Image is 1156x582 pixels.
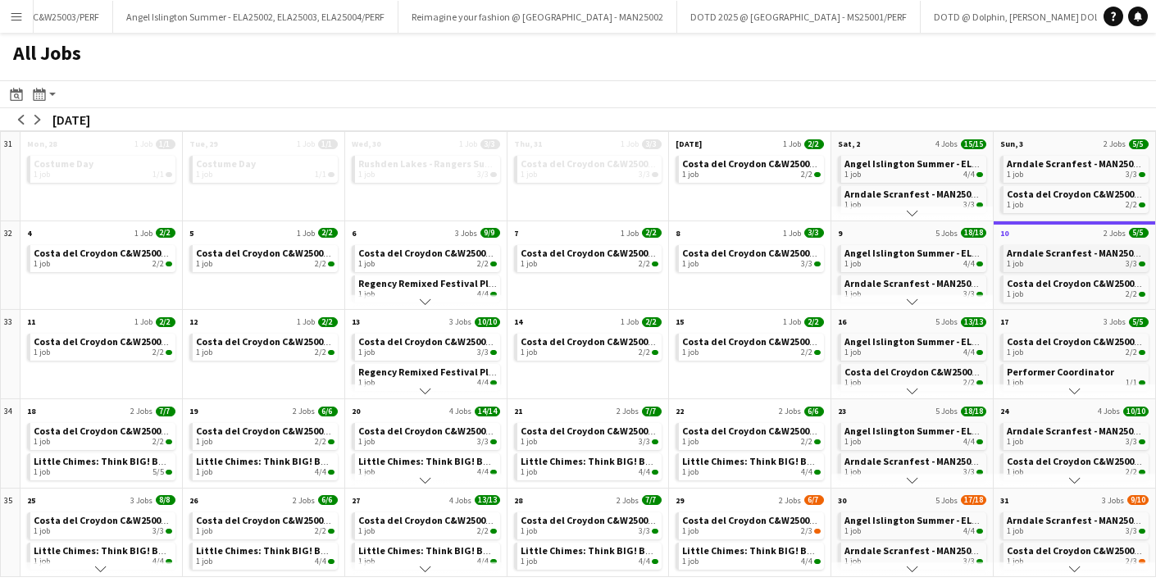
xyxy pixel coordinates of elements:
span: 1 job [196,467,212,477]
a: Costa del Croydon C&W25003/PERF1 job2/2 [1007,275,1145,299]
a: Costa del Croydon C&W25003/PERF1 job2/2 [34,423,172,447]
span: [DATE] [676,139,702,149]
span: Costa del Croydon C&W25003/PERF [34,335,191,348]
span: 3/3 [639,526,650,536]
a: Little Chimes: Think BIG! BWCH25003/PERF1 job4/4 [358,453,497,477]
a: Costa del Croydon C&W25003/PERF1 job2/2 [358,512,497,536]
a: Costa del Croydon C&W25003/PERF1 job2/2 [196,512,335,536]
span: 18/18 [961,228,986,238]
span: 3/3 [804,228,824,238]
a: Arndale Scranfest - MAN25003/PERF1 job3/3 [1007,423,1145,447]
a: Costa del Croydon C&W25003/PERF1 job2/2 [1007,334,1145,357]
span: 1/1 [328,172,335,177]
div: 32 [1,221,20,311]
a: Costa del Croydon C&W25003/PERF1 job2/2 [196,245,335,269]
span: Thu, 31 [514,139,542,149]
span: Wed, 30 [352,139,380,149]
span: 2/2 [152,348,164,357]
span: 2/2 [477,259,489,269]
span: 1 job [682,259,699,269]
span: 3/3 [1126,437,1137,447]
span: 2/2 [1126,348,1137,357]
span: 2/2 [490,261,497,266]
span: 1 job [1007,289,1023,299]
span: 3/3 [1126,259,1137,269]
span: Little Chimes: Think BIG! BWCH25003/PERF [196,455,391,467]
span: Regency Remixed Festival Place FP25002/PERF [358,366,567,378]
span: 1 job [844,170,861,180]
span: 1 Job [134,316,152,327]
span: 4/4 [976,261,983,266]
span: 1 job [1007,259,1023,269]
span: Costume Day [34,157,93,170]
span: 5/5 [152,467,164,477]
span: 4/4 [477,467,489,477]
span: 1 job [521,348,537,357]
a: Arndale Scranfest - MAN25003/PERF1 job3/3 [844,453,983,477]
a: Arndale Scranfest - MAN25003/PERF1 job3/3 [1007,512,1145,536]
a: Costa del Croydon C&W25003/PERF1 job2/2 [196,423,335,447]
span: 3/3 [963,200,975,210]
span: 5/5 [1129,228,1149,238]
a: Costa del Croydon C&W25003/PERF1 job2/2 [521,334,659,357]
span: 1/1 [166,172,172,177]
a: Arndale Scranfest - MAN25003/PERF1 job3/3 [844,543,983,566]
span: 2/2 [639,348,650,357]
span: 2/2 [318,228,338,238]
span: Costa del Croydon C&W25003/PERF [521,335,678,348]
a: Little Chimes: Think BIG! BWCH25003/PERF1 job4/4 [196,453,335,477]
span: Arndale Scranfest - MAN25003/PERF [844,455,1006,467]
span: 2/2 [152,437,164,447]
span: 1 Job [621,139,639,149]
a: Rushden Lakes - Rangers Summer Series - RL25002/PERF1 job3/3 [358,156,497,180]
span: 2/2 [801,348,812,357]
span: 1 job [34,526,50,536]
span: Costa del Croydon C&W25003/PERF [521,425,678,437]
a: Angel Islington Summer - ELA25002, ELA25003, ELA25004/PERF1 job4/4 [844,512,983,536]
span: Sat, 2 [838,139,860,149]
span: 1/1 [156,139,175,149]
a: Costa del Croydon C&W25003/PERF1 job3/3 [521,423,659,447]
button: Reimagine your fashion @ [GEOGRAPHIC_DATA] - MAN25002 [398,1,677,33]
span: 3/3 [477,170,489,180]
span: Arndale Scranfest - MAN25003/PERF [844,544,1006,557]
a: Costa del Croydon C&W25003/PERF1 job2/2 [521,245,659,269]
span: Little Chimes: Think BIG! BWCH25003/PERF [34,455,229,467]
a: Costa del Croydon C&W25003/PERF1 job3/3 [358,423,497,447]
span: 4/4 [477,557,489,566]
span: 4 Jobs [935,139,958,149]
span: Little Chimes: Think BIG! BWCH25003/PERF [34,544,229,557]
span: Angel Islington Summer - ELA25002, ELA25003, ELA25004/PERF [844,157,1119,170]
span: 1 Job [297,139,315,149]
span: 2/2 [1126,289,1137,299]
span: 1 job [521,526,537,536]
span: Angel Islington Summer - ELA25002, ELA25003, ELA25004/PERF [844,247,1119,259]
span: 4/4 [801,467,812,477]
a: Costa del Croydon C&W25003/PERF1 job2/2 [682,156,821,180]
span: 4/4 [963,348,975,357]
span: Costa del Croydon C&W25003/PERF [682,514,840,526]
a: Little Chimes: Think BIG! BWCH25003/PERF1 job4/4 [358,543,497,566]
span: 3/3 [639,437,650,447]
a: Angel Islington Summer - ELA25002, ELA25003, ELA25004/PERF1 job4/4 [844,423,983,447]
span: 2/3 [801,526,812,536]
span: 2/2 [477,526,489,536]
span: 2/2 [642,228,662,238]
a: Little Chimes: Think BIG! BWCH25003/PERF1 job4/4 [521,453,659,477]
span: Costa del Croydon C&W25003/PERF [358,425,516,437]
span: Sun, 3 [1000,139,1023,149]
span: 3/3 [477,348,489,357]
span: 1 job [844,289,861,299]
div: 33 [1,310,20,399]
span: 1 job [358,259,375,269]
span: 1 job [1007,200,1023,210]
span: Arndale Scranfest - MAN25003/PERF [844,188,1006,200]
span: 3/3 [814,261,821,266]
span: 1 job [34,557,50,566]
span: 2/2 [801,170,812,180]
span: 1 job [682,557,699,566]
span: 3/3 [652,172,658,177]
a: Costa del Croydon C&W25003/PERF1 job3/3 [34,512,172,536]
a: Costa del Croydon C&W25003/PERF1 job3/3 [682,245,821,269]
span: 1 job [358,348,375,357]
